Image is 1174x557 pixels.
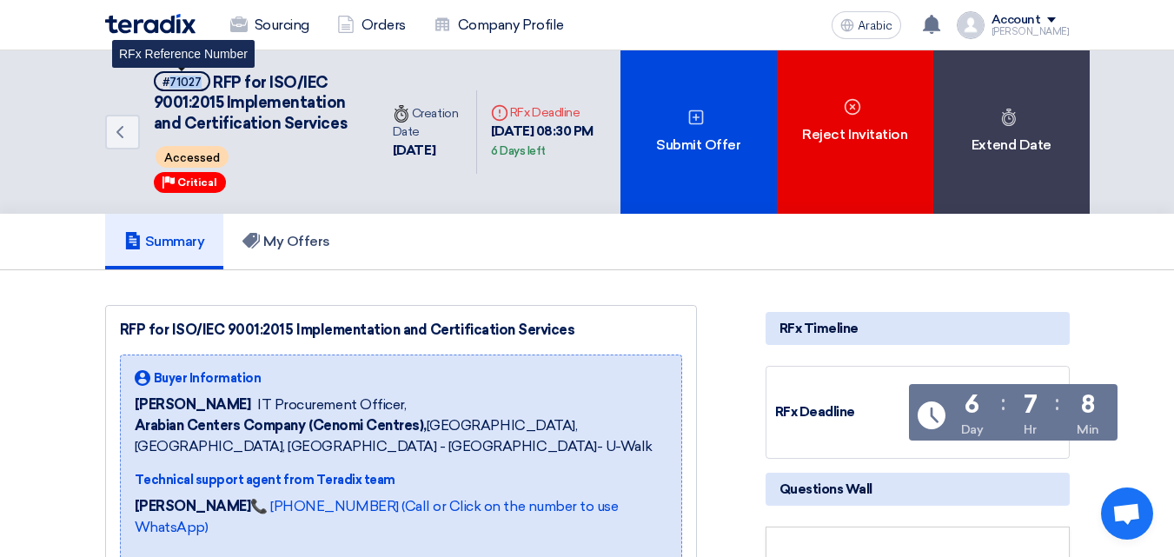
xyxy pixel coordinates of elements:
font: Critical [177,176,217,189]
a: 📞 [PHONE_NUMBER] (Call or Click on the number to use WhatsApp) [135,498,619,535]
font: Arabic [858,18,892,33]
a: Open chat [1101,487,1153,540]
font: [PERSON_NAME] [135,498,251,514]
font: 7 [1024,390,1038,419]
font: Hr [1024,422,1036,437]
font: Questions Wall [779,481,872,497]
font: RFx Deadline [775,404,855,420]
font: [DATE] [393,143,435,158]
font: Company Profile [458,17,564,33]
h5: RFP for ISO/IEC 9001:2015 Implementation and Certification Services [154,71,358,134]
font: 6 [965,390,979,419]
a: Orders [323,6,420,44]
font: #71027 [163,76,202,89]
font: Sourcing [255,17,309,33]
a: My Offers [223,214,349,269]
font: Extend Date [972,136,1051,153]
font: [PERSON_NAME] [135,396,251,413]
font: Account [992,12,1041,27]
img: Teradix logo [105,14,196,34]
font: : [1001,390,1005,415]
font: Accessed [164,151,220,164]
font: 8 [1081,390,1095,419]
font: Day [961,422,984,437]
a: Summary [105,214,224,269]
font: Buyer Information [154,371,262,386]
font: RFx Timeline [779,321,859,336]
font: : [1055,390,1059,415]
font: Creation Date [393,106,458,139]
font: Reject Invitation [802,126,907,143]
font: RFx Deadline [510,105,580,120]
font: Arabian Centers Company (Cenomi Centres), [135,417,427,434]
font: Min [1077,422,1099,437]
img: profile_test.png [957,11,985,39]
font: Technical support agent from Teradix team [135,473,395,487]
font: RFP for ISO/IEC 9001:2015 Implementation and Certification Services [154,73,348,133]
font: Summary [145,233,205,249]
font: Submit Offer [656,136,740,153]
font: RFP for ISO/IEC 9001:2015 Implementation and Certification Services [120,322,575,338]
font: [PERSON_NAME] [992,26,1070,37]
button: Arabic [832,11,901,39]
div: RFx Reference Number [112,40,255,68]
font: [DATE] 08:30 PM [491,123,594,139]
font: Orders [361,17,406,33]
font: IT Procurement Officer, [257,396,406,413]
font: My Offers [263,233,330,249]
a: Sourcing [216,6,323,44]
font: 6 Days left [491,144,546,157]
font: [GEOGRAPHIC_DATA], [GEOGRAPHIC_DATA], [GEOGRAPHIC_DATA] - [GEOGRAPHIC_DATA]- U-Walk [135,417,653,454]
